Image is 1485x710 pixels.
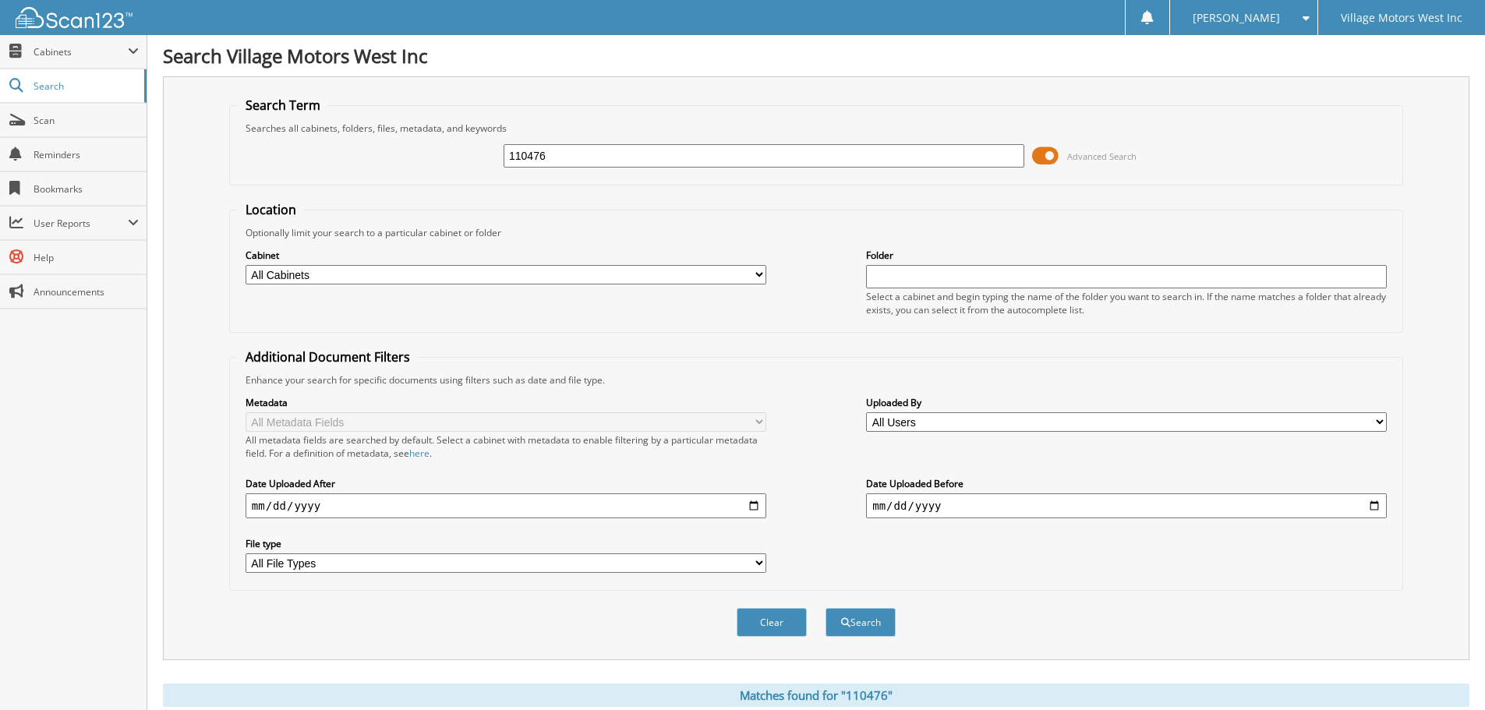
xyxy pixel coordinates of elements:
[238,122,1395,135] div: Searches all cabinets, folders, files, metadata, and keywords
[34,217,128,230] span: User Reports
[866,477,1387,490] label: Date Uploaded Before
[1067,150,1137,162] span: Advanced Search
[246,477,766,490] label: Date Uploaded After
[737,608,807,637] button: Clear
[34,251,139,264] span: Help
[866,290,1387,316] div: Select a cabinet and begin typing the name of the folder you want to search in. If the name match...
[246,249,766,262] label: Cabinet
[163,43,1469,69] h1: Search Village Motors West Inc
[34,79,136,93] span: Search
[826,608,896,637] button: Search
[34,114,139,127] span: Scan
[238,226,1395,239] div: Optionally limit your search to a particular cabinet or folder
[246,396,766,409] label: Metadata
[34,45,128,58] span: Cabinets
[163,684,1469,707] div: Matches found for "110476"
[1341,13,1462,23] span: Village Motors West Inc
[246,493,766,518] input: start
[409,447,430,460] a: here
[34,148,139,161] span: Reminders
[246,433,766,460] div: All metadata fields are searched by default. Select a cabinet with metadata to enable filtering b...
[238,201,304,218] legend: Location
[866,249,1387,262] label: Folder
[866,493,1387,518] input: end
[238,348,418,366] legend: Additional Document Filters
[246,537,766,550] label: File type
[34,285,139,298] span: Announcements
[1193,13,1280,23] span: [PERSON_NAME]
[16,7,133,28] img: scan123-logo-white.svg
[238,373,1395,387] div: Enhance your search for specific documents using filters such as date and file type.
[238,97,328,114] legend: Search Term
[34,182,139,196] span: Bookmarks
[866,396,1387,409] label: Uploaded By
